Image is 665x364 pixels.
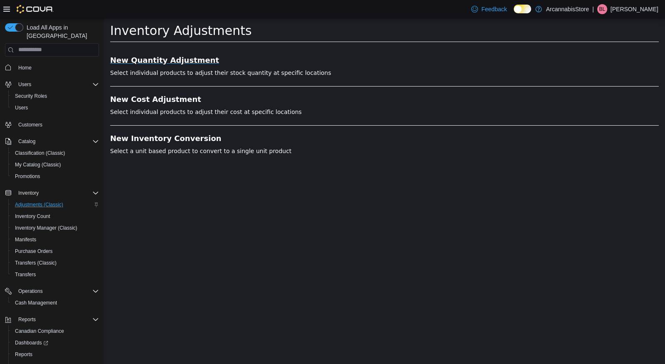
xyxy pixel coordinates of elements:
[15,136,99,146] span: Catalog
[8,199,102,210] button: Adjustments (Classic)
[12,338,52,348] a: Dashboards
[6,116,555,124] a: New Inventory Conversion
[8,269,102,280] button: Transfers
[12,160,99,170] span: My Catalog (Classic)
[8,222,102,234] button: Inventory Manager (Classic)
[18,190,39,196] span: Inventory
[2,79,102,90] button: Users
[8,210,102,222] button: Inventory Count
[546,4,589,14] p: ArcannabisStore
[8,257,102,269] button: Transfers (Classic)
[12,200,99,210] span: Adjustments (Classic)
[15,79,34,89] button: Users
[8,90,102,102] button: Security Roles
[15,248,53,255] span: Purchase Orders
[12,223,81,233] a: Inventory Manager (Classic)
[15,79,99,89] span: Users
[15,260,57,266] span: Transfers (Classic)
[12,103,99,113] span: Users
[12,258,60,268] a: Transfers (Classic)
[8,171,102,182] button: Promotions
[15,173,40,180] span: Promotions
[17,5,54,13] img: Cova
[15,351,32,358] span: Reports
[15,93,47,99] span: Security Roles
[12,298,60,308] a: Cash Management
[12,148,69,158] a: Classification (Classic)
[6,50,555,59] p: Select individual products to adjust their stock quantity at specific locations
[12,91,50,101] a: Security Roles
[12,160,64,170] a: My Catalog (Classic)
[23,23,99,40] span: Load All Apps in [GEOGRAPHIC_DATA]
[6,77,555,85] a: New Cost Adjustment
[2,62,102,74] button: Home
[12,326,99,336] span: Canadian Compliance
[15,314,99,324] span: Reports
[12,211,54,221] a: Inventory Count
[15,286,99,296] span: Operations
[12,258,99,268] span: Transfers (Classic)
[12,200,66,210] a: Adjustments (Classic)
[15,328,64,334] span: Canadian Compliance
[12,211,99,221] span: Inventory Count
[15,104,28,111] span: Users
[15,271,36,278] span: Transfers
[12,270,99,280] span: Transfers
[15,339,48,346] span: Dashboards
[12,326,67,336] a: Canadian Compliance
[15,201,63,208] span: Adjustments (Classic)
[15,314,39,324] button: Reports
[8,297,102,309] button: Cash Management
[12,148,99,158] span: Classification (Classic)
[15,161,61,168] span: My Catalog (Classic)
[597,4,607,14] div: Barry LaFond
[12,349,99,359] span: Reports
[18,64,32,71] span: Home
[6,5,148,20] span: Inventory Adjustments
[6,129,555,137] p: Select a unit based product to convert to a single unit product
[18,288,43,295] span: Operations
[12,349,36,359] a: Reports
[12,246,99,256] span: Purchase Orders
[8,234,102,245] button: Manifests
[592,4,594,14] p: |
[15,213,50,220] span: Inventory Count
[12,235,39,245] a: Manifests
[8,325,102,337] button: Canadian Compliance
[8,245,102,257] button: Purchase Orders
[8,147,102,159] button: Classification (Classic)
[15,286,46,296] button: Operations
[15,150,65,156] span: Classification (Classic)
[15,120,46,130] a: Customers
[18,121,42,128] span: Customers
[12,91,99,101] span: Security Roles
[611,4,658,14] p: [PERSON_NAME]
[481,5,507,13] span: Feedback
[8,159,102,171] button: My Catalog (Classic)
[15,119,99,130] span: Customers
[15,300,57,306] span: Cash Management
[6,38,555,46] a: New Quantity Adjustment
[15,136,39,146] button: Catalog
[18,316,36,323] span: Reports
[12,270,39,280] a: Transfers
[468,1,510,17] a: Feedback
[2,136,102,147] button: Catalog
[8,337,102,349] a: Dashboards
[18,138,35,145] span: Catalog
[12,171,44,181] a: Promotions
[599,4,606,14] span: BL
[2,187,102,199] button: Inventory
[15,188,42,198] button: Inventory
[15,63,35,73] a: Home
[8,349,102,360] button: Reports
[2,119,102,131] button: Customers
[12,223,99,233] span: Inventory Manager (Classic)
[15,225,77,231] span: Inventory Manager (Classic)
[18,81,31,88] span: Users
[15,236,36,243] span: Manifests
